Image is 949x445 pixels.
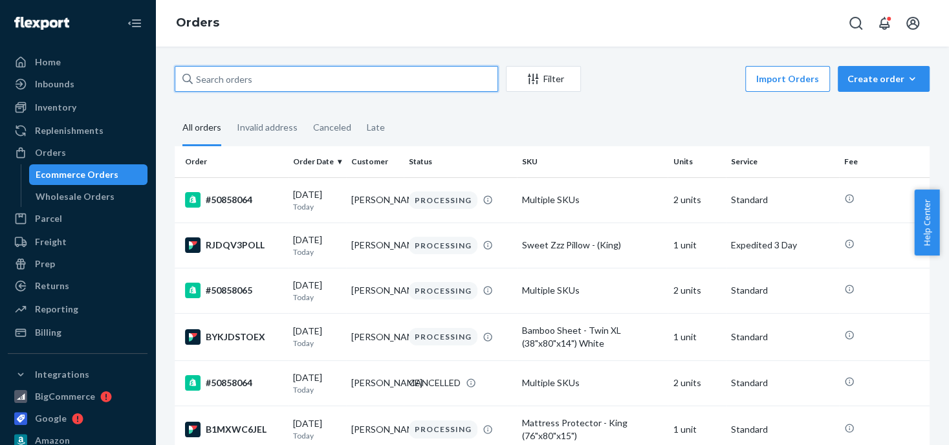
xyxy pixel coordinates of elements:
a: Inbounds [8,74,147,94]
a: Inventory [8,97,147,118]
div: Billing [35,326,61,339]
ol: breadcrumbs [166,5,230,42]
div: PROCESSING [409,282,477,299]
div: [DATE] [293,325,340,349]
p: Standard [731,193,834,206]
p: Standard [731,284,834,297]
div: Invalid address [237,111,298,144]
div: CANCELLED [409,376,461,389]
a: Replenishments [8,120,147,141]
div: Reporting [35,303,78,316]
td: Multiple SKUs [517,177,668,222]
td: 2 units [668,360,726,406]
button: Open account menu [900,10,926,36]
div: PROCESSING [409,237,477,254]
div: #50858064 [185,192,283,208]
td: 1 unit [668,222,726,268]
td: [PERSON_NAME] [346,313,404,360]
p: Today [293,201,340,212]
p: Expedited 3 Day [731,239,834,252]
div: B1MXWC6JEL [185,422,283,437]
div: PROCESSING [409,191,477,209]
p: Today [293,292,340,303]
td: [PERSON_NAME] [346,177,404,222]
th: SKU [517,146,668,177]
div: PROCESSING [409,328,477,345]
a: Prep [8,254,147,274]
button: Open Search Box [843,10,869,36]
a: Freight [8,232,147,252]
div: RJDQV3POLL [185,237,283,253]
th: Service [726,146,839,177]
div: Inbounds [35,78,74,91]
input: Search orders [175,66,498,92]
a: BigCommerce [8,386,147,407]
div: Integrations [35,368,89,381]
button: Help Center [914,190,939,255]
p: Standard [731,376,834,389]
div: All orders [182,111,221,146]
a: Billing [8,322,147,343]
div: [DATE] [293,417,340,441]
td: Multiple SKUs [517,268,668,313]
button: Integrations [8,364,147,385]
div: PROCESSING [409,420,477,438]
p: Standard [731,331,834,343]
p: Today [293,246,340,257]
div: Home [35,56,61,69]
div: Wholesale Orders [36,190,115,203]
td: [PERSON_NAME] [346,268,404,313]
p: Today [293,384,340,395]
img: Flexport logo [14,17,69,30]
div: BYKJDSTOEX [185,329,283,345]
th: Units [668,146,726,177]
div: Sweet Zzz Pillow - (King) [522,239,662,252]
td: 2 units [668,268,726,313]
a: Reporting [8,299,147,320]
th: Fee [839,146,930,177]
th: Order [175,146,288,177]
td: [PERSON_NAME] [346,222,404,268]
div: Late [367,111,385,144]
div: Google [35,412,67,425]
div: Customer [351,156,398,167]
a: Parcel [8,208,147,229]
div: Freight [35,235,67,248]
div: #50858065 [185,283,283,298]
div: Replenishments [35,124,104,137]
div: [DATE] [293,188,340,212]
a: Orders [176,16,219,30]
p: Today [293,430,340,441]
div: Orders [35,146,66,159]
div: [DATE] [293,371,340,395]
div: Bamboo Sheet - Twin XL (38"x80"x14") White [522,324,662,350]
a: Home [8,52,147,72]
p: Standard [731,423,834,436]
div: Ecommerce Orders [36,168,118,181]
div: Filter [507,72,580,85]
td: Multiple SKUs [517,360,668,406]
div: [DATE] [293,233,340,257]
td: [PERSON_NAME] [346,360,404,406]
a: Returns [8,276,147,296]
div: #50858064 [185,375,283,391]
a: Wholesale Orders [29,186,148,207]
th: Status [404,146,517,177]
th: Order Date [288,146,345,177]
button: Open notifications [871,10,897,36]
div: BigCommerce [35,390,95,403]
div: Inventory [35,101,76,114]
div: Mattress Protector - King (76"x80"x15") [522,417,662,442]
div: [DATE] [293,279,340,303]
p: Today [293,338,340,349]
div: Create order [847,72,920,85]
div: Canceled [313,111,351,144]
a: Google [8,408,147,429]
button: Close Navigation [122,10,147,36]
button: Create order [838,66,930,92]
button: Filter [506,66,581,92]
div: Prep [35,257,55,270]
div: Returns [35,279,69,292]
button: Import Orders [745,66,830,92]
